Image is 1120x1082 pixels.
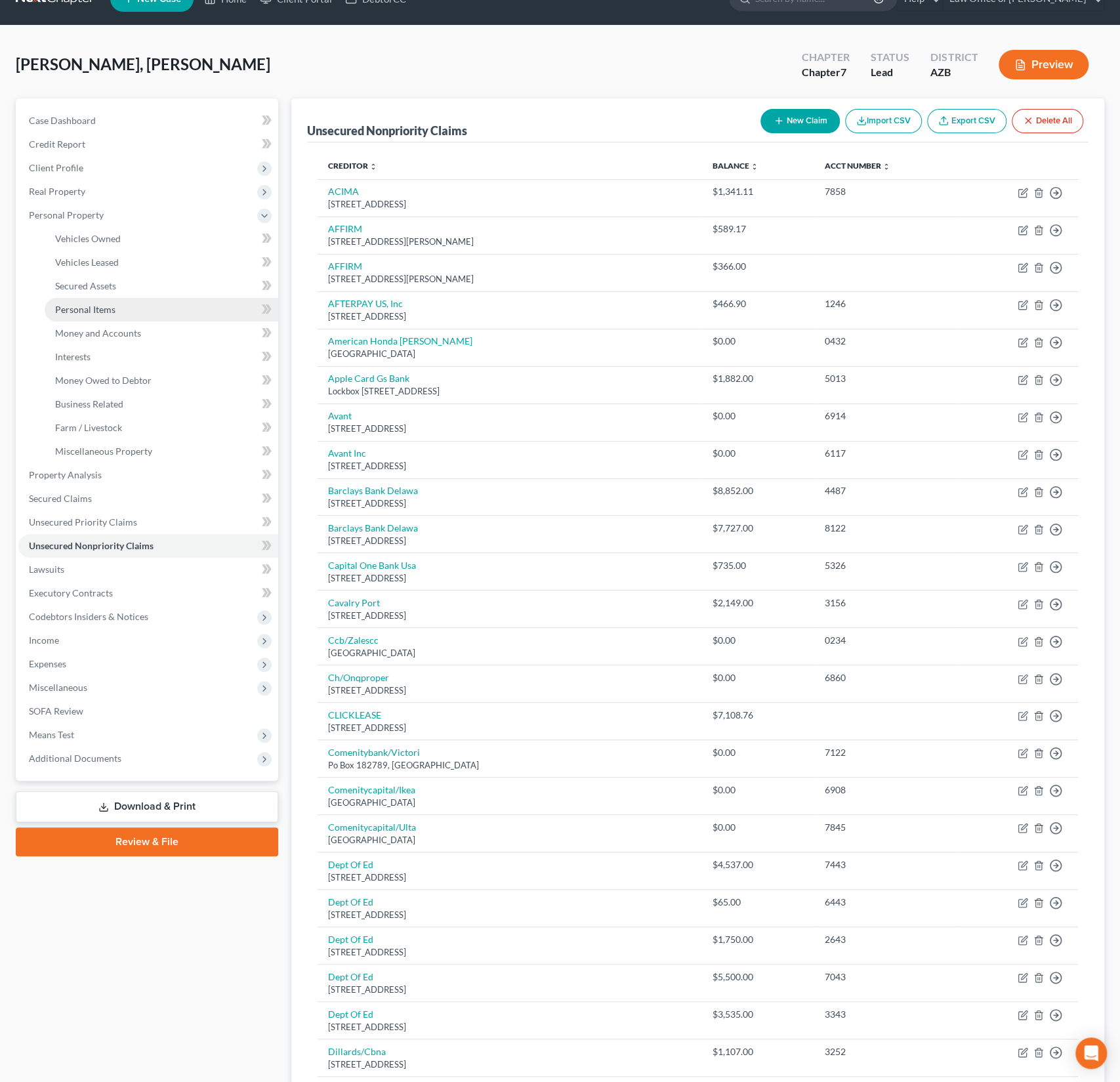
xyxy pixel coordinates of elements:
div: Lead [871,65,909,80]
span: Personal Items [55,304,115,315]
span: [PERSON_NAME], [PERSON_NAME] [16,54,270,73]
span: Credit Report [29,138,85,150]
span: Expenses [29,658,66,669]
span: Unsecured Nonpriority Claims [29,540,154,551]
div: [STREET_ADDRESS] [328,722,692,734]
a: Barclays Bank Delawa [328,485,418,496]
a: Dept Of Ed [328,971,373,982]
div: 0432 [825,335,949,348]
span: Farm / Livestock [55,422,122,433]
div: [STREET_ADDRESS] [328,460,692,472]
div: $4,537.00 [713,858,804,871]
div: 7858 [825,185,949,198]
a: Interests [45,345,278,369]
a: Executory Contracts [18,581,278,605]
span: Executory Contracts [29,587,113,598]
a: Dillards/Cbna [328,1046,386,1057]
div: 6914 [825,409,949,423]
div: Po Box 182789, [GEOGRAPHIC_DATA] [328,759,692,772]
div: [STREET_ADDRESS] [328,423,692,435]
i: unfold_more [882,163,890,171]
div: [GEOGRAPHIC_DATA] [328,348,692,360]
div: 8122 [825,522,949,535]
span: Interests [55,351,91,362]
div: 4487 [825,484,949,497]
div: $8,852.00 [713,484,804,497]
div: 6860 [825,671,949,684]
div: 6443 [825,896,949,909]
div: 5326 [825,559,949,572]
div: [STREET_ADDRESS] [328,310,692,323]
div: $7,108.76 [713,709,804,722]
span: Personal Property [29,209,104,220]
a: Avant Inc [328,447,366,459]
a: Cavalry Port [328,597,380,608]
span: Income [29,635,59,646]
span: Money and Accounts [55,327,141,339]
a: Dept Of Ed [328,859,373,870]
div: $589.17 [713,222,804,236]
a: Ch/Onqproper [328,672,389,683]
div: 5013 [825,372,949,385]
div: $1,882.00 [713,372,804,385]
div: [STREET_ADDRESS] [328,610,692,622]
span: SOFA Review [29,705,83,717]
div: $1,341.11 [713,185,804,198]
div: 1246 [825,297,949,310]
span: Real Property [29,186,85,197]
div: $0.00 [713,634,804,647]
i: unfold_more [751,163,758,171]
a: Personal Items [45,298,278,322]
div: [GEOGRAPHIC_DATA] [328,647,692,659]
div: Unsecured Nonpriority Claims [307,123,467,138]
a: Credit Report [18,133,278,156]
a: AFFIRM [328,260,362,272]
div: [STREET_ADDRESS] [328,684,692,697]
span: Property Analysis [29,469,102,480]
a: Barclays Bank Delawa [328,522,418,533]
a: CLICKLEASE [328,709,381,720]
div: $5,500.00 [713,970,804,984]
a: Vehicles Leased [45,251,278,274]
span: Money Owed to Debtor [55,375,152,386]
div: AZB [930,65,978,80]
a: Review & File [16,827,278,856]
div: Open Intercom Messenger [1075,1037,1107,1069]
div: 6117 [825,447,949,460]
div: $3,535.00 [713,1008,804,1021]
a: Balance unfold_more [713,161,758,171]
span: Additional Documents [29,753,121,764]
div: $466.90 [713,297,804,310]
div: $1,107.00 [713,1045,804,1058]
div: Chapter [802,50,850,65]
span: 7 [840,66,846,78]
a: Dept Of Ed [328,1009,373,1020]
a: Dept Of Ed [328,896,373,907]
div: [STREET_ADDRESS] [328,1058,692,1071]
a: AFFIRM [328,223,362,234]
div: $0.00 [713,447,804,460]
div: Status [871,50,909,65]
span: Case Dashboard [29,115,96,126]
a: Capital One Bank Usa [328,560,416,571]
div: [STREET_ADDRESS] [328,946,692,959]
a: Case Dashboard [18,109,278,133]
div: $0.00 [713,783,804,797]
div: [STREET_ADDRESS] [328,572,692,585]
a: Export CSV [927,109,1006,133]
div: District [930,50,978,65]
div: 7845 [825,821,949,834]
div: 3156 [825,596,949,610]
div: $1,750.00 [713,933,804,946]
div: $7,727.00 [713,522,804,535]
a: American Honda [PERSON_NAME] [328,335,472,346]
div: 7443 [825,858,949,871]
a: Comenitybank/Victori [328,747,420,758]
a: Avant [328,410,352,421]
a: Apple Card Gs Bank [328,373,409,384]
div: $735.00 [713,559,804,572]
a: Secured Claims [18,487,278,510]
button: Import CSV [845,109,922,133]
a: Secured Assets [45,274,278,298]
span: Vehicles Owned [55,233,121,244]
